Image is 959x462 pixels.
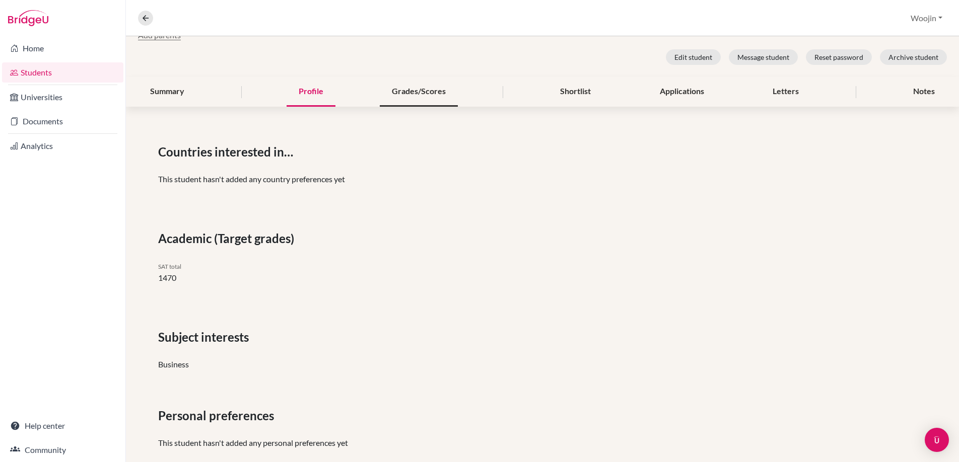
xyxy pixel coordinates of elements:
[925,428,949,452] div: Open Intercom Messenger
[648,77,716,107] div: Applications
[158,358,927,370] div: Business
[8,10,48,26] img: Bridge-U
[548,77,603,107] div: Shortlist
[158,272,535,284] li: 1470
[380,77,458,107] div: Grades/Scores
[158,173,927,185] p: This student hasn't added any country preferences yet
[729,49,798,65] button: Message student
[2,136,123,156] a: Analytics
[2,416,123,436] a: Help center
[158,328,253,346] span: Subject interests
[666,49,721,65] button: Edit student
[138,77,196,107] div: Summary
[2,87,123,107] a: Universities
[158,407,278,425] span: Personal preferences
[761,77,811,107] div: Letters
[158,143,297,161] span: Countries interested in…
[2,62,123,83] a: Students
[806,49,872,65] button: Reset password
[901,77,947,107] div: Notes
[158,229,298,248] span: Academic (Target grades)
[158,437,927,449] p: This student hasn't added any personal preferences yet
[880,49,947,65] button: Archive student
[906,9,947,28] button: Woojin
[2,38,123,58] a: Home
[2,440,123,460] a: Community
[2,111,123,131] a: Documents
[287,77,335,107] div: Profile
[158,263,181,270] span: SAT total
